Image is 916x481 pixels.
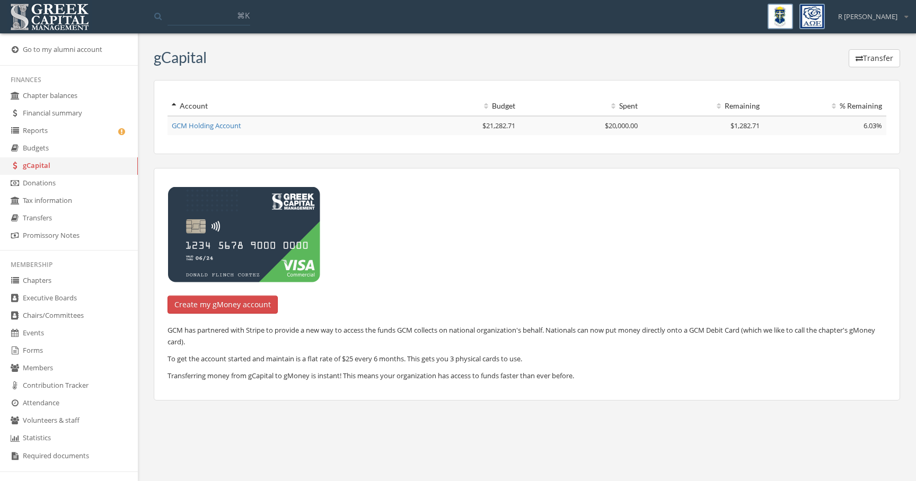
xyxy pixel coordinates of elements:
span: ⌘K [237,10,250,21]
p: Transferring money from gCapital to gMoney is instant! This means your organization has access to... [168,370,886,381]
div: R [PERSON_NAME] [831,4,908,22]
div: Remaining [646,101,760,111]
div: % Remaining [768,101,882,111]
span: $20,000.00 [605,121,638,130]
div: Account [172,101,393,111]
button: Create my gMoney account [168,296,278,314]
button: Transfer [849,49,900,67]
p: To get the account started and maintain is a flat rate of $25 every 6 months. This gets you 3 phy... [168,353,886,364]
div: Budget [402,101,516,111]
div: Spent [524,101,638,111]
span: R [PERSON_NAME] [838,12,897,22]
a: GCM Holding Account [172,121,241,130]
span: $1,282.71 [730,121,760,130]
span: 6.03% [864,121,882,130]
p: GCM has partnered with Stripe to provide a new way to access the funds GCM collects on national o... [168,324,886,348]
h3: gCapital [154,49,207,66]
span: $21,282.71 [482,121,515,130]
